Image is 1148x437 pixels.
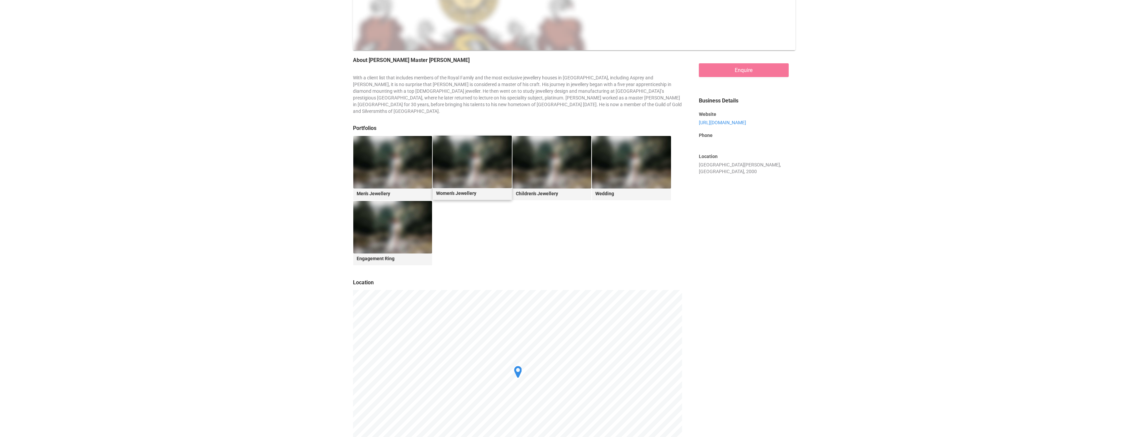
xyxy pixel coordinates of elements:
[353,201,432,265] a: Engagement Ring
[699,97,789,105] legend: Business Details
[353,136,432,189] img: vendor-background2.jpg
[699,120,746,125] a: [URL][DOMAIN_NAME]
[433,136,512,188] img: vendor-background2.jpg
[433,188,512,197] legend: Women's Jewellery
[512,189,592,197] legend: Children's Jewellery
[512,136,592,189] img: vendor-background2.jpg
[512,136,592,200] a: Children's Jewellery
[353,57,682,64] legend: About [PERSON_NAME] Master [PERSON_NAME]
[699,132,789,139] label: Phone
[353,74,682,115] div: With a client list that includes members of the Royal Family and the most exclusive jewellery hou...
[592,189,671,197] legend: Wedding
[699,153,789,160] label: Location
[692,90,795,188] div: [GEOGRAPHIC_DATA][PERSON_NAME], [GEOGRAPHIC_DATA], 2000
[353,136,432,200] a: Men's Jewellery
[353,189,432,197] legend: Men's Jewellery
[353,279,682,287] legend: Location
[353,253,432,262] legend: Engagement Ring
[353,201,432,253] img: vendor-background2.jpg
[433,136,512,200] a: Women's Jewellery
[592,136,671,189] img: vendor-background2.jpg
[353,125,682,132] legend: Portfolios
[699,63,789,77] a: Enquire
[592,136,671,200] a: Wedding
[699,111,789,118] label: Website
